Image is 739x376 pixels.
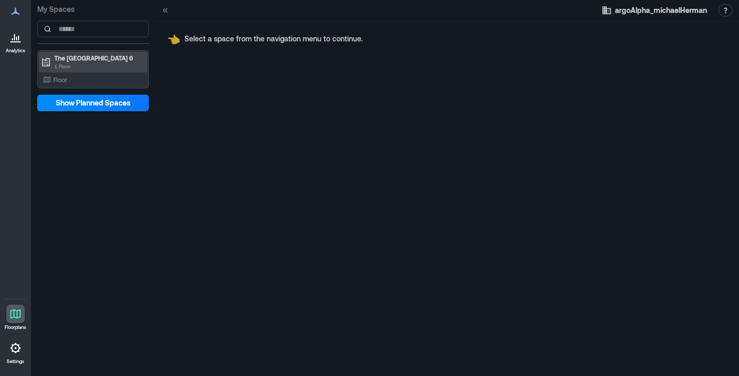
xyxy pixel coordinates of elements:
p: Settings [7,358,24,365]
span: argoAlpha_michaelHerman [615,5,707,16]
button: Show Planned Spaces [37,95,149,111]
span: pointing left [167,33,180,45]
a: Analytics [3,25,28,57]
p: Floor [53,76,67,84]
p: The [GEOGRAPHIC_DATA] 6 [54,54,141,62]
p: Floorplans [5,324,26,330]
p: 1 Floor [54,62,141,70]
p: My Spaces [37,4,149,14]
span: Show Planned Spaces [56,98,131,108]
a: Settings [3,336,28,368]
a: Floorplans [2,302,29,334]
p: Select a space from the navigation menu to continue. [184,34,363,44]
button: argoAlpha_michaelHerman [598,2,710,19]
p: Analytics [6,48,25,54]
